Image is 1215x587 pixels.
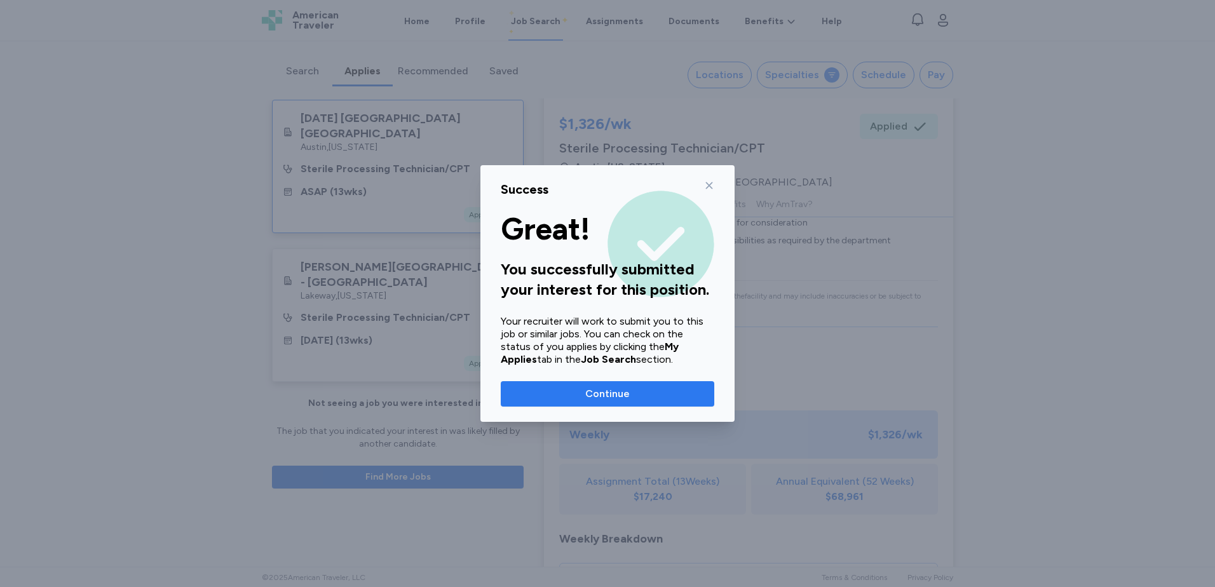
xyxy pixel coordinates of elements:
strong: Job Search [581,353,636,365]
div: Great! [501,213,714,244]
button: Continue [501,381,714,407]
div: Success [501,180,548,198]
div: You successfully submitted your interest for this position. [501,259,714,300]
div: Your recruiter will work to submit you to this job or similar jobs. You can check on the status o... [501,315,714,366]
strong: My Applies [501,341,679,365]
span: Continue [585,386,630,401]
